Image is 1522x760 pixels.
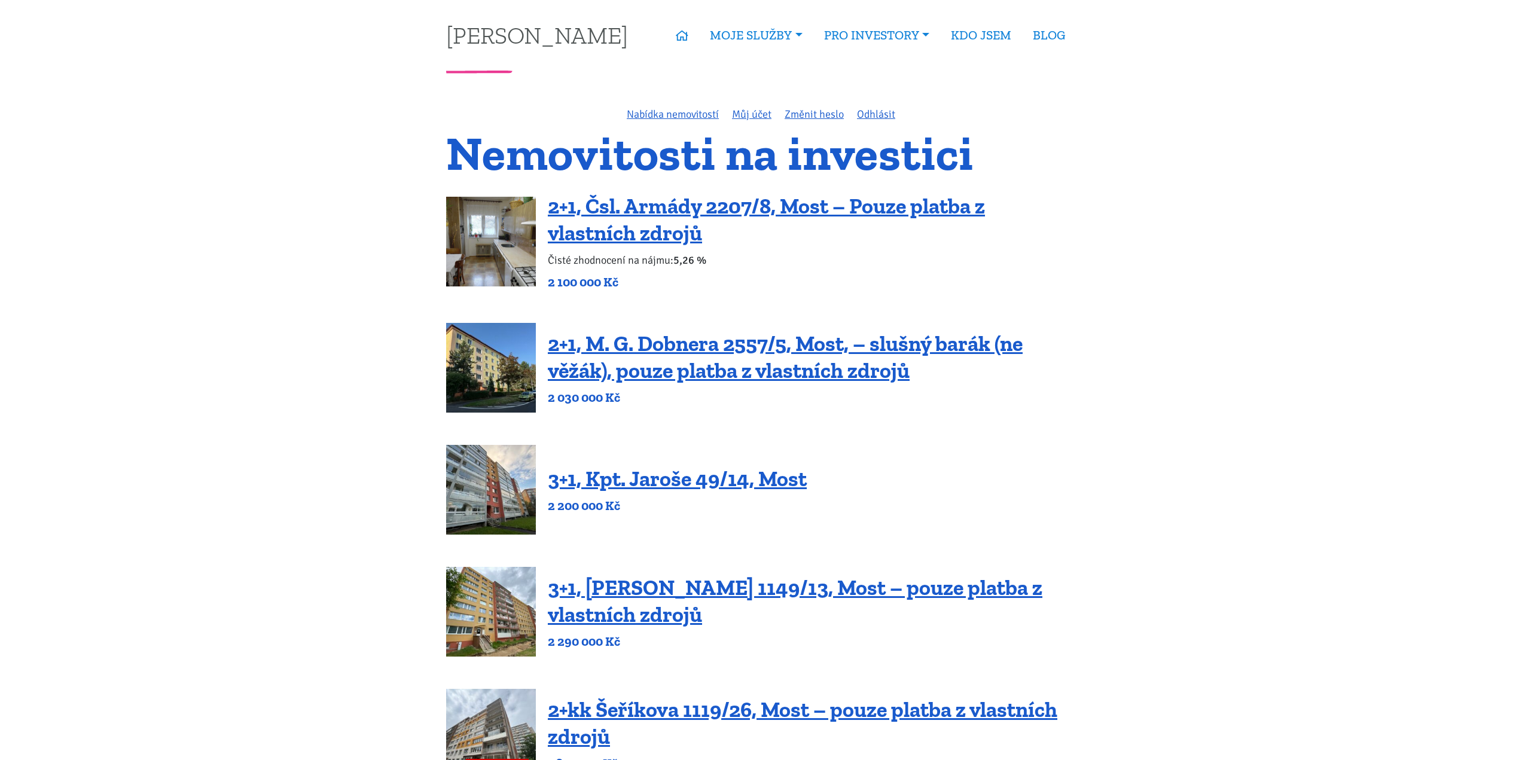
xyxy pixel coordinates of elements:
a: 2+1, Čsl. Armády 2207/8, Most – Pouze platba z vlastních zdrojů [548,193,985,246]
a: MOJE SLUŽBY [699,22,813,49]
a: Odhlásit [857,108,895,121]
a: 2+kk Šeříkova 1119/26, Most – pouze platba z vlastních zdrojů [548,697,1057,749]
a: PRO INVESTORY [813,22,940,49]
h1: Nemovitosti na investici [446,133,1076,173]
p: 2 200 000 Kč [548,497,807,514]
a: [PERSON_NAME] [446,23,628,47]
a: 3+1, Kpt. Jaroše 49/14, Most [548,466,807,492]
a: Nabídka nemovitostí [627,108,719,121]
a: 3+1, [PERSON_NAME] 1149/13, Most – pouze platba z vlastních zdrojů [548,575,1042,627]
p: 2 030 000 Kč [548,389,1076,406]
p: Čisté zhodnocení na nájmu: [548,252,1076,268]
a: 2+1, M. G. Dobnera 2557/5, Most, – slušný barák (ne věžák), pouze platba z vlastních zdrojů [548,331,1023,383]
p: 2 290 000 Kč [548,633,1076,650]
a: Změnit heslo [785,108,844,121]
b: 5,26 % [673,254,706,267]
a: Můj účet [732,108,771,121]
p: 2 100 000 Kč [548,274,1076,291]
a: BLOG [1022,22,1076,49]
a: KDO JSEM [940,22,1022,49]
